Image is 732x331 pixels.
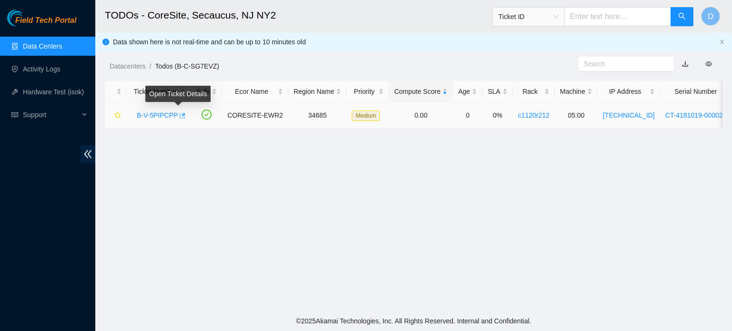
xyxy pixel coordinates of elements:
[705,60,712,67] span: eye
[95,311,732,331] footer: © 2025 Akamai Technologies, Inc. All Rights Reserved. Internal and Confidential.
[352,110,380,121] span: Medium
[498,10,559,24] span: Ticket ID
[675,56,696,71] button: download
[708,10,713,22] span: D
[584,59,661,69] input: Search
[202,110,212,120] span: check-circle
[15,16,76,25] span: Field Tech Portal
[682,60,689,68] a: download
[7,17,76,30] a: Akamai TechnologiesField Tech Portal
[145,86,211,102] div: Open Ticket Details
[7,10,48,26] img: Akamai Technologies
[149,62,151,70] span: /
[11,111,18,118] span: read
[482,102,512,129] td: 0%
[23,88,84,96] a: Hardware Test (isok)
[110,62,145,70] a: Datacenters
[453,102,482,129] td: 0
[23,105,79,124] span: Support
[603,111,655,119] a: [TECHNICAL_ID]
[555,102,598,129] td: 05:00
[155,62,219,70] a: Todos (B-C-SG7EVZ)
[110,108,122,123] button: star
[671,7,693,26] button: search
[81,145,95,163] span: double-left
[222,102,288,129] td: CORESITE-EWR2
[114,112,121,120] span: star
[137,111,178,119] a: B-V-5PIPCPP
[23,42,62,50] a: Data Centers
[564,7,671,26] input: Enter text here...
[23,65,61,73] a: Activity Logs
[701,7,720,26] button: D
[518,111,549,119] a: c1120r212
[719,39,725,45] button: close
[288,102,347,129] td: 34685
[389,102,453,129] td: 0.00
[678,12,686,21] span: search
